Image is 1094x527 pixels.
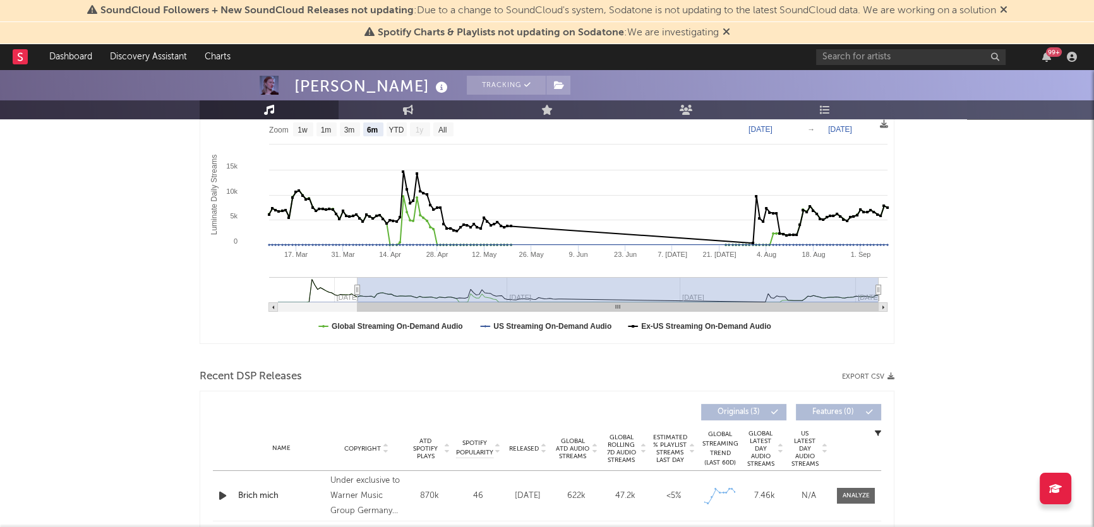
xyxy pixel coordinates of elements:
text: 17. Mar [284,251,308,258]
text: [DATE] [858,293,880,301]
span: Released [509,445,539,453]
text: 26. May [519,251,544,258]
text: 6m [367,126,378,134]
a: Charts [196,44,239,69]
text: Zoom [269,126,289,134]
text: Global Streaming On-Demand Audio [332,322,463,331]
span: Originals ( 3 ) [709,408,767,416]
div: <5% [652,490,695,502]
div: Under exclusive to Warner Music Group Germany Holding GmbH, © 2025 [PERSON_NAME] [330,473,402,519]
text: 3m [344,126,355,134]
text: 28. Apr [426,251,448,258]
span: ATD Spotify Plays [409,437,442,460]
button: Originals(3) [701,404,786,420]
text: 15k [226,162,237,170]
span: : We are investigating [378,28,719,38]
span: Estimated % Playlist Streams Last Day [652,434,687,464]
text: 12. May [472,251,497,258]
text: US Streaming On-Demand Audio [493,322,611,331]
text: 31. Mar [331,251,355,258]
div: 46 [456,490,500,502]
span: Recent DSP Releases [200,369,302,384]
text: [DATE] [748,125,772,134]
text: 10k [226,187,237,195]
text: 14. Apr [379,251,401,258]
a: Discovery Assistant [101,44,196,69]
text: 4. Aug [757,251,776,258]
span: Global Latest Day Audio Streams [745,430,776,468]
span: Dismiss [723,28,730,38]
div: 47.2k [604,490,646,502]
text: 7. [DATE] [658,251,687,258]
text: 18. Aug [802,251,825,258]
span: Global ATD Audio Streams [555,437,590,460]
text: YTD [388,126,404,134]
text: 9. Jun [569,251,588,258]
span: Copyright [344,445,381,453]
span: : Due to a change to SoundCloud's system, Sodatone is not updating to the latest SoundCloud data.... [100,6,996,16]
svg: Luminate Daily Consumption [200,91,894,343]
text: Ex-US Streaming On-Demand Audio [641,322,771,331]
a: Brich mich [238,490,324,502]
text: 1. Sep [851,251,871,258]
button: Tracking [467,76,546,95]
span: SoundCloud Followers + New SoundCloud Releases not updating [100,6,414,16]
text: 23. Jun [614,251,637,258]
text: [DATE] [828,125,852,134]
div: [DATE] [507,490,549,502]
div: N/A [790,490,827,502]
span: Dismiss [1000,6,1007,16]
input: Search for artists [816,49,1006,65]
div: 870k [409,490,450,502]
button: 99+ [1042,52,1051,62]
div: [PERSON_NAME] [294,76,451,97]
div: 7.46k [745,490,783,502]
text: 21. [DATE] [702,251,736,258]
text: 1m [321,126,332,134]
a: Dashboard [40,44,101,69]
div: Name [238,444,324,453]
div: 99 + [1046,47,1062,57]
div: Global Streaming Trend (Last 60D) [701,430,739,468]
button: Export CSV [842,373,894,381]
text: Luminate Daily Streams [210,155,219,235]
button: Features(0) [796,404,881,420]
text: All [438,126,447,134]
div: 622k [555,490,598,502]
text: 0 [234,237,237,245]
span: Spotify Popularity [456,439,493,458]
span: Features ( 0 ) [804,408,862,416]
text: 5k [230,212,237,220]
span: Spotify Charts & Playlists not updating on Sodatone [378,28,624,38]
span: Global Rolling 7D Audio Streams [604,434,639,464]
span: US Latest Day Audio Streams [790,430,820,468]
text: 1w [298,126,308,134]
text: 1y [416,126,424,134]
text: → [807,125,815,134]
